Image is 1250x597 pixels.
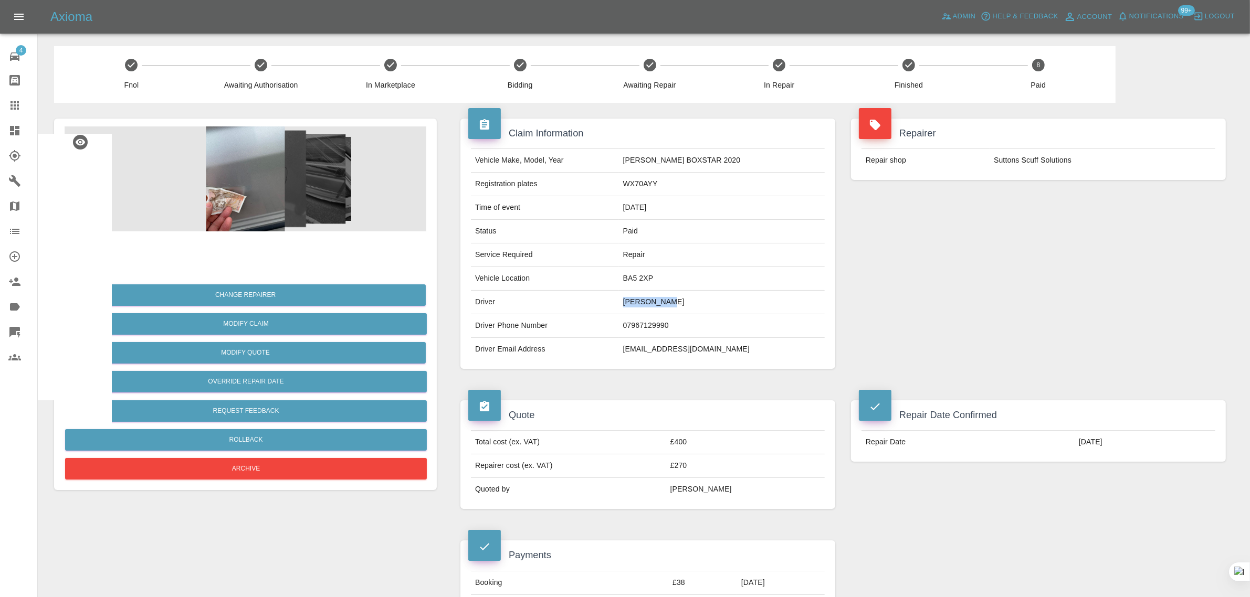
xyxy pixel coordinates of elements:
td: £270 [666,454,825,478]
td: [DATE] [737,571,825,594]
h4: Repairer [859,126,1218,141]
td: Driver Phone Number [471,314,619,338]
h4: Payments [468,548,827,562]
span: Awaiting Repair [589,80,710,90]
span: 99+ [1178,5,1195,16]
a: Admin [939,8,979,25]
td: BA5 2XP [619,267,825,291]
td: Registration plates [471,173,619,196]
td: 07967129990 [619,314,825,338]
span: Help & Feedback [992,10,1058,23]
td: [DATE] [1075,431,1215,454]
td: Total cost (ex. VAT) [471,431,666,454]
button: Open drawer [6,4,31,29]
text: 8 [1037,61,1041,69]
td: Vehicle Make, Model, Year [471,149,619,173]
td: Suttons Scuff Solutions [990,149,1215,172]
td: Quoted by [471,478,666,501]
span: Logout [1205,10,1235,23]
span: In Repair [719,80,840,90]
span: Paid [978,80,1099,90]
td: [DATE] [619,196,825,220]
button: Help & Feedback [978,8,1060,25]
span: Admin [953,10,976,23]
td: Repairer cost (ex. VAT) [471,454,666,478]
td: £38 [668,571,737,594]
img: 594f33b5-099f-40e0-b226-ef67ad9f31f7 [65,126,426,231]
span: Finished [848,80,970,90]
td: Repair Date [862,431,1075,454]
button: Logout [1191,8,1237,25]
h4: Quote [468,408,827,422]
td: Driver [471,291,619,314]
td: [EMAIL_ADDRESS][DOMAIN_NAME] [619,338,825,361]
button: Request Feedback [65,400,427,422]
td: [PERSON_NAME] BOXSTAR 2020 [619,149,825,173]
button: Notifications [1115,8,1186,25]
td: Driver Email Address [471,338,619,361]
td: £400 [666,431,825,454]
td: Paid [619,220,825,243]
a: Account [1061,8,1115,25]
span: Notifications [1129,10,1184,23]
span: Account [1077,11,1112,23]
button: Modify Quote [65,342,426,364]
span: In Marketplace [330,80,451,90]
span: 4 [16,45,26,56]
span: Fnol [71,80,192,90]
td: Status [471,220,619,243]
a: Modify Claim [65,313,427,335]
td: Service Required [471,243,619,267]
span: Awaiting Authorisation [201,80,322,90]
button: Archive [65,458,427,479]
td: WX70AYY [619,173,825,196]
img: qt_1Ry9LiA4aDea5wMjwaqaaulu [69,236,102,269]
h5: Axioma [50,8,92,25]
button: Change Repairer [65,284,426,306]
span: Bidding [459,80,581,90]
button: Rollback [65,429,427,451]
td: [PERSON_NAME] [666,478,825,501]
td: Repair shop [862,149,990,172]
h4: Claim Information [468,126,827,141]
td: Repair [619,243,825,267]
td: Vehicle Location [471,267,619,291]
td: Time of event [471,196,619,220]
td: Booking [471,571,668,594]
td: [PERSON_NAME] [619,291,825,314]
h4: Repair Date Confirmed [859,408,1218,422]
button: Override Repair Date [65,371,427,392]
